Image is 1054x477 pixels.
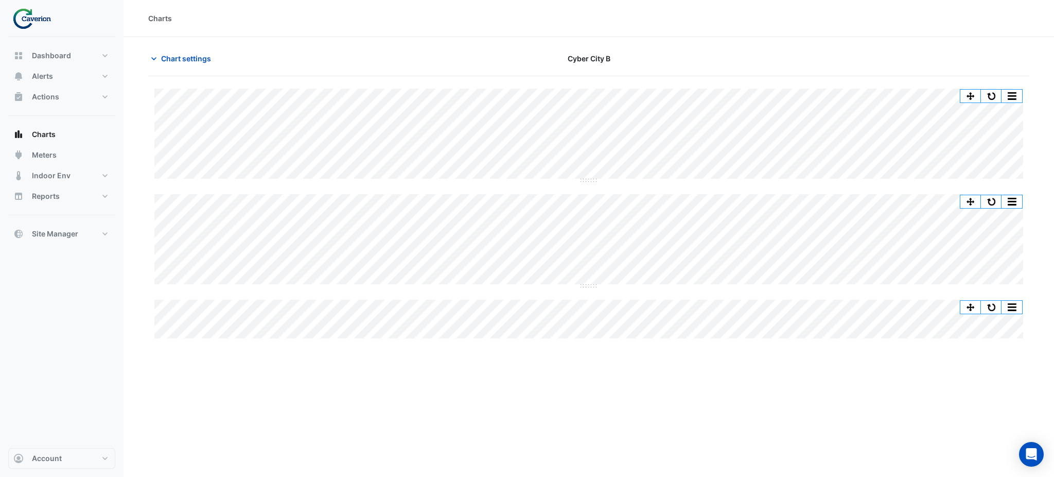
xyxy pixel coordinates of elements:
button: Reports [8,186,115,207]
button: Site Manager [8,224,115,244]
span: Chart settings [161,53,211,64]
app-icon: Reports [13,191,24,201]
button: Actions [8,87,115,107]
button: Charts [8,124,115,145]
button: Account [8,448,115,469]
span: Site Manager [32,229,78,239]
span: Charts [32,129,56,140]
span: Indoor Env [32,171,71,181]
button: Reset [981,301,1002,314]
button: Alerts [8,66,115,87]
span: Alerts [32,71,53,81]
div: Charts [148,13,172,24]
span: Reports [32,191,60,201]
app-icon: Indoor Env [13,171,24,181]
button: Pan [960,195,981,208]
span: Account [32,453,62,464]
button: Pan [960,301,981,314]
button: Meters [8,145,115,165]
button: More Options [1002,90,1022,103]
span: Actions [32,92,59,102]
button: Indoor Env [8,165,115,186]
span: Dashboard [32,50,71,61]
button: Dashboard [8,45,115,66]
app-icon: Actions [13,92,24,102]
button: More Options [1002,195,1022,208]
app-icon: Alerts [13,71,24,81]
span: Meters [32,150,57,160]
button: Chart settings [148,49,218,67]
span: Cyber City B [568,53,610,64]
img: Company Logo [12,8,59,29]
button: Pan [960,90,981,103]
button: Reset [981,90,1002,103]
button: More Options [1002,301,1022,314]
app-icon: Meters [13,150,24,160]
app-icon: Dashboard [13,50,24,61]
button: Reset [981,195,1002,208]
div: Open Intercom Messenger [1019,442,1044,467]
app-icon: Site Manager [13,229,24,239]
app-icon: Charts [13,129,24,140]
